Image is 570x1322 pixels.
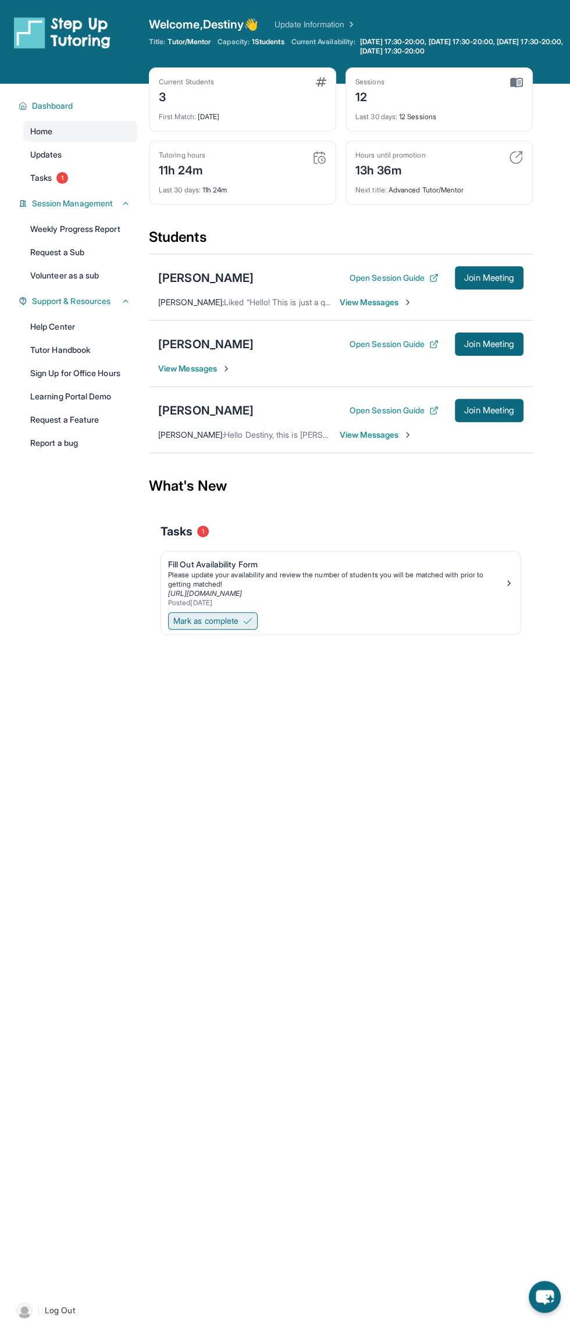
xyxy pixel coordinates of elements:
button: Open Session Guide [350,272,439,284]
a: Volunteer as a sub [23,265,137,286]
span: Last 30 days : [159,185,201,194]
a: Learning Portal Demo [23,386,137,407]
span: View Messages [340,429,412,441]
span: Tutor/Mentor [168,37,211,47]
button: Join Meeting [455,266,523,290]
a: Report a bug [23,433,137,453]
div: [PERSON_NAME] [158,336,254,352]
button: Join Meeting [455,333,523,356]
span: Last 30 days : [355,112,397,121]
button: Mark as complete [168,612,258,630]
div: [PERSON_NAME] [158,270,254,286]
img: Chevron-Right [403,430,412,440]
div: Hours until promotion [355,151,425,160]
a: Weekly Progress Report [23,219,137,240]
button: chat-button [529,1281,561,1313]
span: Title: [149,37,165,47]
span: Home [30,126,52,137]
a: Sign Up for Office Hours [23,363,137,384]
div: Advanced Tutor/Mentor [355,178,523,195]
button: Open Session Guide [350,405,439,416]
a: [URL][DOMAIN_NAME] [168,589,242,598]
div: 12 [355,87,384,105]
span: Join Meeting [464,407,514,414]
span: Join Meeting [464,341,514,348]
a: Tasks1 [23,167,137,188]
span: Mark as complete [173,615,238,627]
span: View Messages [340,296,412,308]
span: First Match : [159,112,196,121]
span: [PERSON_NAME] : [158,297,224,307]
img: card [312,151,326,165]
img: card [316,77,326,87]
img: card [510,77,523,88]
img: Chevron-Right [222,364,231,373]
a: Update Information [275,19,356,30]
div: Posted [DATE] [168,598,504,608]
a: Help Center [23,316,137,337]
span: 1 Students [252,37,284,47]
span: [PERSON_NAME] : [158,430,224,440]
div: Fill Out Availability Form [168,559,504,570]
a: Fill Out Availability FormPlease update your availability and review the number of students you w... [161,552,521,610]
span: Next title : [355,185,387,194]
div: 11h 24m [159,160,205,178]
div: [DATE] [159,105,326,122]
button: Open Session Guide [350,338,439,350]
button: Support & Resources [27,295,130,307]
span: Welcome, Destiny 👋 [149,16,258,33]
div: What's New [149,460,533,512]
button: Session Management [27,198,130,209]
span: Join Meeting [464,274,514,281]
span: Support & Resources [32,295,111,307]
span: Updates [30,149,62,160]
div: Tutoring hours [159,151,205,160]
img: Mark as complete [243,616,252,626]
span: | [37,1303,40,1317]
a: Updates [23,144,137,165]
a: [DATE] 17:30-20:00, [DATE] 17:30-20:00, [DATE] 17:30-20:00, [DATE] 17:30-20:00 [358,37,570,56]
div: 11h 24m [159,178,326,195]
img: card [509,151,523,165]
span: Liked “Hello! This is just a quick reminder about [PERSON_NAME]'s session [DATE] for 6:30!” [224,297,565,307]
div: 12 Sessions [355,105,523,122]
div: Please update your availability and review the number of students you will be matched with prior ... [168,570,504,589]
a: Request a Feature [23,409,137,430]
span: 1 [56,172,68,184]
div: Students [149,228,533,253]
span: Current Availability: [291,37,355,56]
button: Join Meeting [455,399,523,422]
div: 3 [159,87,214,105]
span: 1 [197,526,209,537]
img: Chevron Right [344,19,356,30]
img: Chevron-Right [403,298,412,307]
a: Home [23,121,137,142]
div: 13h 36m [355,160,425,178]
span: Session Management [32,198,113,209]
img: user-img [16,1302,33,1319]
span: Tasks [161,523,193,539]
span: View Messages [158,363,231,374]
a: Tutor Handbook [23,340,137,360]
div: [PERSON_NAME] [158,402,254,419]
span: Dashboard [32,100,73,112]
span: Log Out [45,1305,75,1316]
span: Tasks [30,172,52,184]
a: Request a Sub [23,242,137,263]
span: Capacity: [218,37,250,47]
div: Current Students [159,77,214,87]
img: logo [14,16,111,49]
span: [DATE] 17:30-20:00, [DATE] 17:30-20:00, [DATE] 17:30-20:00, [DATE] 17:30-20:00 [360,37,568,56]
button: Dashboard [27,100,130,112]
div: Sessions [355,77,384,87]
